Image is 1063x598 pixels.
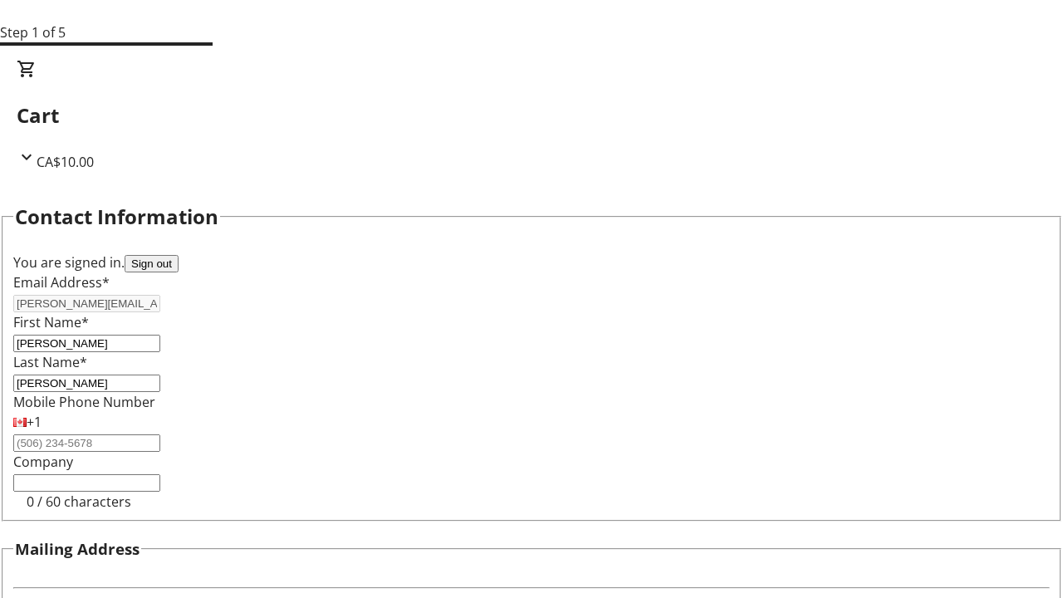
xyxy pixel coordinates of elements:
h2: Cart [17,100,1046,130]
label: Last Name* [13,353,87,371]
div: CartCA$10.00 [17,59,1046,172]
label: Mobile Phone Number [13,393,155,411]
span: CA$10.00 [37,153,94,171]
label: First Name* [13,313,89,331]
label: Company [13,453,73,471]
tr-character-limit: 0 / 60 characters [27,493,131,511]
button: Sign out [125,255,179,272]
h3: Mailing Address [15,537,140,561]
input: (506) 234-5678 [13,434,160,452]
h2: Contact Information [15,202,218,232]
label: Email Address* [13,273,110,292]
div: You are signed in. [13,252,1050,272]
